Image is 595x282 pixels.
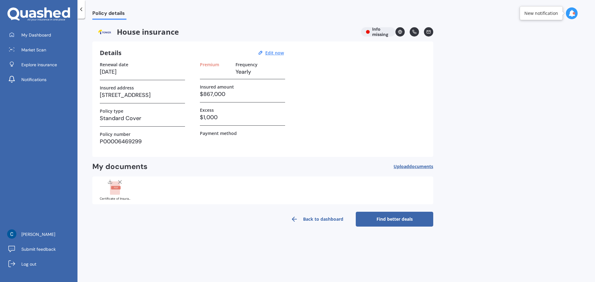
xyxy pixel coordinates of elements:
h3: [STREET_ADDRESS] [100,90,185,100]
button: Uploaddocuments [394,162,433,171]
label: Insured address [100,85,134,90]
h3: Yearly [236,67,285,76]
a: Back to dashboard [278,212,356,227]
label: Payment method [200,131,237,136]
label: Policy type [100,108,123,114]
span: My Dashboard [21,32,51,38]
h3: P00006469299 [100,137,185,146]
a: Notifications [5,73,77,86]
h2: My documents [92,162,148,171]
span: Upload [394,164,433,169]
span: Notifications [21,76,46,83]
span: documents [409,163,433,169]
label: Renewal date [100,62,128,67]
span: Log out [21,261,36,267]
a: Log out [5,258,77,270]
a: Submit feedback [5,243,77,255]
span: Market Scan [21,47,46,53]
span: [PERSON_NAME] [21,231,55,237]
h3: $1,000 [200,113,285,122]
label: Insured amount [200,84,234,89]
img: ACg8ocKiplwI401GOVUQuAirdr90ZORTCVVz9fLudF6GOf3dhpO4Aw=s96-c [7,229,16,239]
span: Explore insurance [21,62,57,68]
label: Premium [200,62,219,67]
div: Certificate of Insurance.pdf [100,197,131,200]
u: Edit now [265,50,284,56]
div: New notification [524,10,558,16]
h3: [DATE] [100,67,185,76]
span: Submit feedback [21,246,56,252]
label: Excess [200,107,214,113]
label: Frequency [236,62,258,67]
label: Policy number [100,132,130,137]
img: Tower.webp [92,27,117,37]
span: House insurance [92,27,356,37]
a: Explore insurance [5,59,77,71]
h3: Standard Cover [100,114,185,123]
a: Find better deals [356,212,433,227]
a: [PERSON_NAME] [5,228,77,241]
a: Market Scan [5,44,77,56]
h3: Details [100,49,121,57]
h3: $867,000 [200,89,285,99]
span: Policy details [92,10,126,19]
a: My Dashboard [5,29,77,41]
button: Edit now [263,50,286,56]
